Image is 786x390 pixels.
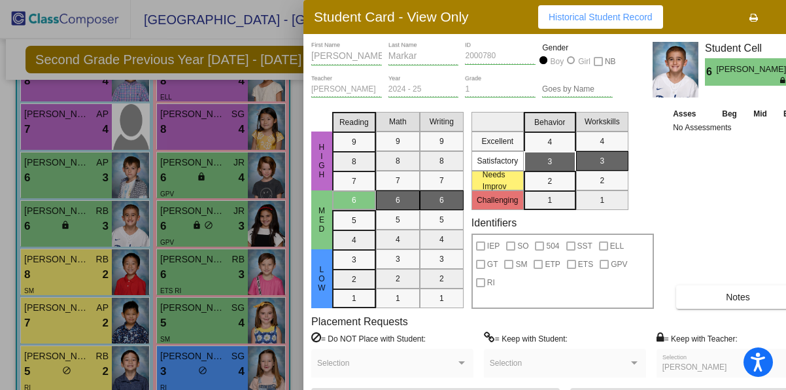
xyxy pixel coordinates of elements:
span: Low [316,265,328,292]
input: year [388,85,459,94]
mat-label: Gender [542,42,613,54]
span: [PERSON_NAME] [662,363,727,372]
span: Med [316,206,328,234]
label: = Keep with Teacher: [657,332,738,345]
input: Enter ID [465,52,536,61]
span: Historical Student Record [549,12,653,22]
span: GT [487,257,498,272]
span: HIgh [316,143,328,179]
span: RI [487,275,495,291]
div: Girl [577,56,590,67]
span: ELL [610,238,624,254]
label: Placement Requests [311,315,408,328]
input: teacher [311,85,382,94]
th: Asses [670,107,713,121]
th: Beg [713,107,745,121]
span: SO [517,238,528,254]
span: NB [605,54,616,69]
th: Mid [745,107,775,121]
span: ETS [578,257,593,272]
label: = Keep with Student: [484,332,568,345]
span: SM [515,257,527,272]
input: grade [465,85,536,94]
span: IEP [487,238,500,254]
div: Boy [550,56,564,67]
span: Notes [726,292,750,302]
label: = Do NOT Place with Student: [311,332,426,345]
span: ETP [545,257,560,272]
button: Historical Student Record [538,5,663,29]
span: SST [577,238,592,254]
label: Identifiers [471,217,517,229]
span: 504 [546,238,559,254]
input: goes by name [542,85,613,94]
span: 6 [705,64,716,80]
span: GPV [611,257,627,272]
h3: Student Card - View Only [314,9,469,25]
